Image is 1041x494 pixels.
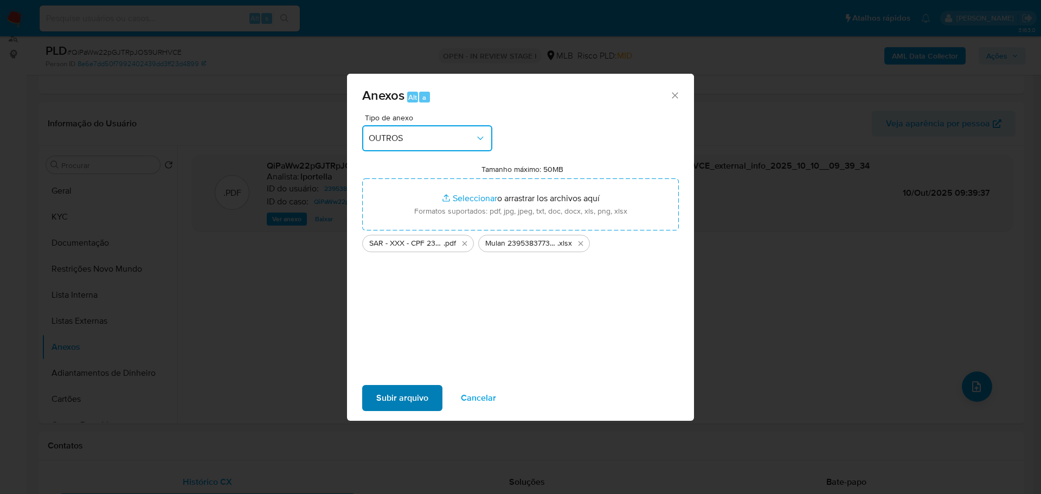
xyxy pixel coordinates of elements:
[376,386,428,410] span: Subir arquivo
[447,385,510,411] button: Cancelar
[362,385,442,411] button: Subir arquivo
[574,237,587,250] button: Eliminar Mulan 2395383773_2025_10_09_15_58_46.xlsx
[485,238,557,249] span: Mulan 2395383773_2025_10_09_15_58_46
[369,238,444,249] span: SAR - XXX - CPF 23488791823 - [PERSON_NAME] [PERSON_NAME]
[557,238,572,249] span: .xlsx
[362,86,404,105] span: Anexos
[362,125,492,151] button: OUTROS
[365,114,495,121] span: Tipo de anexo
[461,386,496,410] span: Cancelar
[369,133,475,144] span: OUTROS
[481,164,563,174] label: Tamanho máximo: 50MB
[408,92,417,102] span: Alt
[362,230,679,252] ul: Archivos seleccionados
[670,90,679,100] button: Cerrar
[444,238,456,249] span: .pdf
[422,92,426,102] span: a
[458,237,471,250] button: Eliminar SAR - XXX - CPF 23488791823 - JOSEPH RODRIGUES BRUNO.pdf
